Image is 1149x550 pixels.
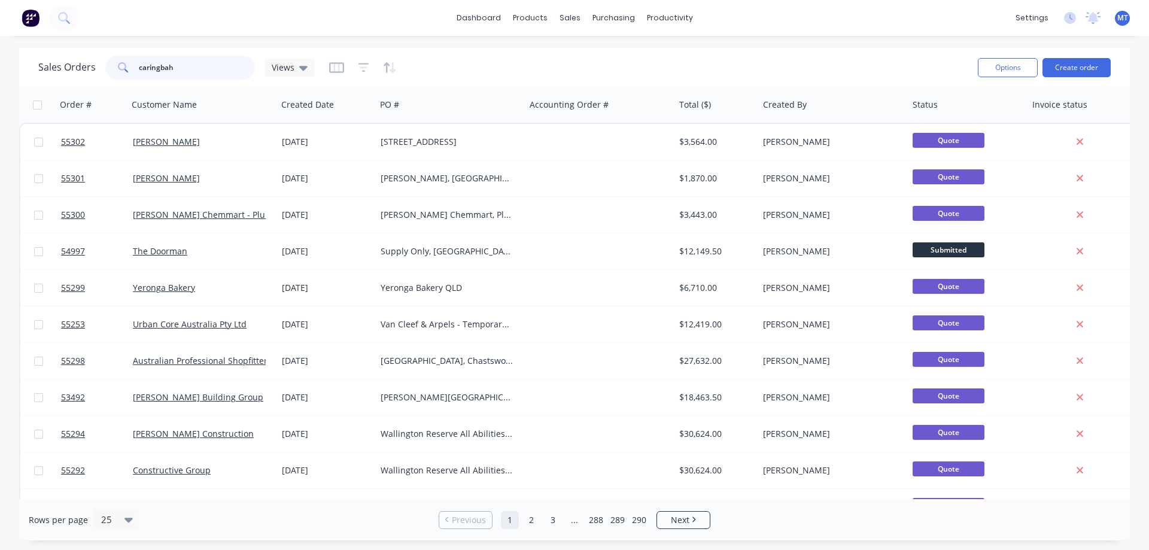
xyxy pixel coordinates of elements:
div: Invoice status [1032,99,1087,111]
a: Previous page [439,514,492,526]
a: 55253 [61,306,133,342]
span: Quote [913,352,984,367]
span: 53492 [61,391,85,403]
div: [PERSON_NAME] [763,209,896,221]
span: 55301 [61,172,85,184]
span: Quote [913,279,984,294]
h1: Sales Orders [38,62,96,73]
a: [PERSON_NAME] Chemmart - Plumpton [133,209,291,220]
div: Yeronga Bakery QLD [381,282,513,294]
span: Quote [913,315,984,330]
div: $30,624.00 [679,428,750,440]
div: PO # [380,99,399,111]
span: Quote [913,498,984,513]
div: $27,632.00 [679,355,750,367]
div: Van Cleef & Arpels - Temporary Boutique, [GEOGRAPHIC_DATA] [GEOGRAPHIC_DATA] [381,318,513,330]
a: Page 2 [522,511,540,529]
span: 55298 [61,355,85,367]
div: Customer Name [132,99,197,111]
span: Quote [913,206,984,221]
a: 55302 [61,124,133,160]
div: [PERSON_NAME] [763,282,896,294]
div: Order # [60,99,92,111]
span: Rows per page [29,514,88,526]
span: 55302 [61,136,85,148]
a: dashboard [451,9,507,27]
a: 55300 [61,197,133,233]
span: Next [671,514,689,526]
a: 53492 [61,379,133,415]
div: [DATE] [282,136,371,148]
div: [DATE] [282,318,371,330]
div: [STREET_ADDRESS] [381,136,513,148]
div: $30,624.00 [679,464,750,476]
div: Wallington Reserve All Abilities Pavilion Redevelopment [381,428,513,440]
div: purchasing [586,9,641,27]
div: [PERSON_NAME] [763,318,896,330]
div: Total ($) [679,99,711,111]
div: [DATE] [282,464,371,476]
span: Submitted [913,242,984,257]
div: [PERSON_NAME][GEOGRAPHIC_DATA] Upgrades [381,391,513,403]
a: The Doorman [133,245,187,257]
a: 55298 [61,343,133,379]
div: [DATE] [282,428,371,440]
div: Created Date [281,99,334,111]
button: Options [978,58,1038,77]
button: Create order [1042,58,1111,77]
a: 55299 [61,270,133,306]
div: Status [913,99,938,111]
div: [DATE] [282,282,371,294]
a: Page 289 [609,511,627,529]
span: MT [1117,13,1128,23]
a: Page 1 is your current page [501,511,519,529]
span: Quote [913,461,984,476]
a: 55293 [61,489,133,525]
a: Page 288 [587,511,605,529]
div: products [507,9,554,27]
div: [PERSON_NAME] [763,391,896,403]
div: $3,564.00 [679,136,750,148]
a: Yeronga Bakery [133,282,195,293]
div: [PERSON_NAME] [763,136,896,148]
div: $1,870.00 [679,172,750,184]
a: 55292 [61,452,133,488]
div: $6,710.00 [679,282,750,294]
a: Constructive Group [133,464,211,476]
div: [GEOGRAPHIC_DATA], Chastswood [GEOGRAPHIC_DATA] [381,355,513,367]
div: $12,149.50 [679,245,750,257]
span: 55294 [61,428,85,440]
a: [PERSON_NAME] Building Group [133,391,263,403]
span: Views [272,61,294,74]
div: settings [1010,9,1054,27]
span: Quote [913,133,984,148]
div: $18,463.50 [679,391,750,403]
ul: Pagination [434,511,715,529]
a: Jump forward [566,511,583,529]
div: [DATE] [282,391,371,403]
span: 55299 [61,282,85,294]
span: 55300 [61,209,85,221]
div: Wallington Reserve All Abilities Pavilion Redevelopment [381,464,513,476]
a: [PERSON_NAME] [133,172,200,184]
a: Urban Core Australia Pty Ltd [133,318,247,330]
div: [PERSON_NAME] [763,245,896,257]
div: Created By [763,99,807,111]
div: Supply Only, [GEOGRAPHIC_DATA] [GEOGRAPHIC_DATA] [381,245,513,257]
img: Factory [22,9,39,27]
span: 54997 [61,245,85,257]
div: [DATE] [282,245,371,257]
div: [DATE] [282,172,371,184]
a: [PERSON_NAME] Construction [133,428,254,439]
span: 55292 [61,464,85,476]
a: [PERSON_NAME] [133,136,200,147]
a: 55294 [61,416,133,452]
div: [PERSON_NAME] [763,355,896,367]
div: [DATE] [282,355,371,367]
div: [DATE] [282,209,371,221]
div: [PERSON_NAME] [763,428,896,440]
div: [PERSON_NAME], [GEOGRAPHIC_DATA] [GEOGRAPHIC_DATA] [381,172,513,184]
a: Australian Professional Shopfitters [133,355,272,366]
span: Quote [913,169,984,184]
div: $12,419.00 [679,318,750,330]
